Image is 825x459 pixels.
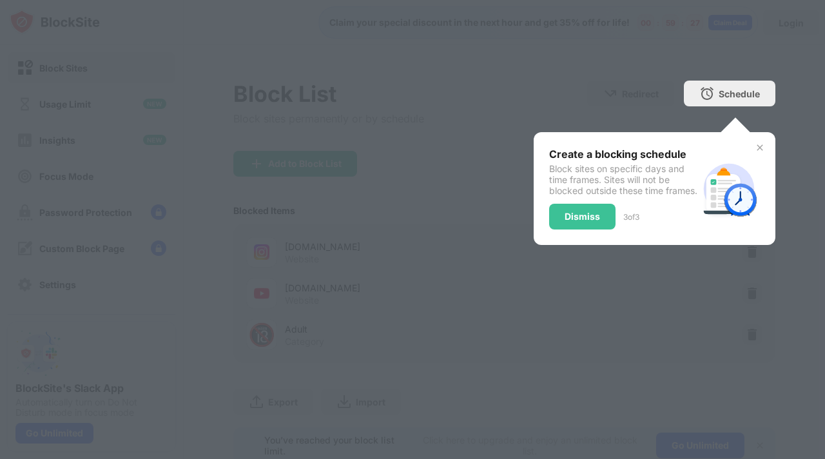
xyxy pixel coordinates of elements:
div: Dismiss [565,211,600,222]
div: Block sites on specific days and time frames. Sites will not be blocked outside these time frames. [549,163,698,196]
img: x-button.svg [755,142,765,153]
div: 3 of 3 [623,212,639,222]
div: Schedule [719,88,760,99]
img: schedule.svg [698,158,760,220]
div: Create a blocking schedule [549,148,698,161]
